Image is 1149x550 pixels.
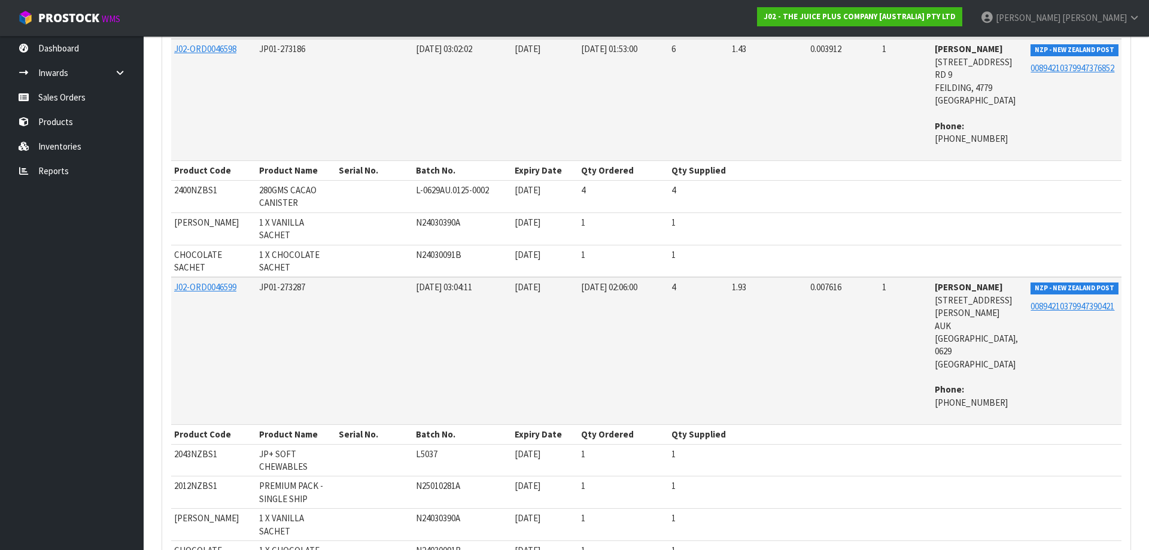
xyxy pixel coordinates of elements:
span: 1 [882,43,886,54]
span: 4 [671,281,676,293]
span: 1 [671,448,676,460]
span: NZP - NEW ZEALAND POST [1031,282,1118,294]
address: [PHONE_NUMBER] [935,383,1025,409]
span: N25010281A [416,480,460,491]
span: [DATE] 02:06:00 [581,281,637,293]
span: 4 [671,184,676,196]
span: 1 [882,281,886,293]
span: ProStock [38,10,99,26]
strong: [PERSON_NAME] [935,281,1003,293]
span: 4 [581,184,585,196]
th: Qty Ordered [578,425,668,444]
span: N24030091B [416,249,461,260]
span: 280GMS CACAO CANISTER [259,184,317,208]
strong: J02 - THE JUICE PLUS COMPANY [AUSTRALIA] PTY LTD [764,11,956,22]
span: 1 X CHOCOLATE SACHET [259,249,320,273]
strong: phone [935,384,964,395]
span: [PERSON_NAME] [1062,12,1127,23]
span: [DATE] [515,448,540,460]
span: JP01-273287 [259,281,305,293]
span: [DATE] [515,249,540,260]
span: 1 [581,512,585,524]
span: NZP - NEW ZEALAND POST [1031,44,1118,56]
th: Serial No. [336,161,413,180]
span: N24030390A [416,217,460,228]
span: 1 [671,480,676,491]
span: 1 X VANILLA SACHET [259,217,304,241]
span: 1 [581,480,585,491]
span: JP01-273186 [259,43,305,54]
span: [PERSON_NAME] [996,12,1060,23]
small: WMS [102,13,120,25]
span: 2012NZBS1 [174,480,217,491]
span: JP+ SOFT CHEWABLES [259,448,308,472]
a: J02-ORD0046598 [174,43,236,54]
address: [PHONE_NUMBER] [935,120,1025,145]
a: J02-ORD0046599 [174,281,236,293]
span: 1 [581,249,585,260]
span: [DATE] [515,480,540,491]
span: [DATE] 03:04:11 [416,281,472,293]
span: 1 [581,448,585,460]
strong: [PERSON_NAME] [935,43,1003,54]
span: 0.003912 [810,43,841,54]
span: L-0629AU.0125-0002 [416,184,489,196]
th: Batch No. [413,161,512,180]
span: 1 [671,217,676,228]
span: 1 [671,249,676,260]
span: [DATE] 01:53:00 [581,43,637,54]
span: [PERSON_NAME] [174,217,239,228]
span: 1.43 [732,43,746,54]
span: 0.007616 [810,281,841,293]
th: Expiry Date [512,425,578,444]
th: Product Name [256,161,335,180]
span: 1.93 [732,281,746,293]
span: L5037 [416,448,437,460]
strong: phone [935,120,964,132]
th: Expiry Date [512,161,578,180]
span: CHOCOLATE SACHET [174,249,222,273]
span: [DATE] [515,281,540,293]
a: 00894210379947376852 [1031,62,1114,74]
th: Serial No. [336,425,413,444]
span: [DATE] [515,512,540,524]
span: [DATE] [515,184,540,196]
span: N24030390A [416,512,460,524]
span: 1 X VANILLA SACHET [259,512,304,536]
span: 1 [581,217,585,228]
span: [PERSON_NAME] [174,512,239,524]
img: cube-alt.png [18,10,33,25]
th: Product Code [171,161,256,180]
th: Qty Ordered [578,161,668,180]
th: Batch No. [413,425,512,444]
span: 6 [671,43,676,54]
span: [DATE] [515,43,540,54]
th: Qty Supplied [668,161,729,180]
address: [STREET_ADDRESS][PERSON_NAME] AUK [GEOGRAPHIC_DATA], 0629 [GEOGRAPHIC_DATA] [935,281,1025,370]
th: Product Name [256,425,335,444]
th: Product Code [171,425,256,444]
span: 2043NZBS1 [174,448,217,460]
address: [STREET_ADDRESS] RD 9 FEILDING, 4779 [GEOGRAPHIC_DATA] [935,42,1025,107]
a: 00894210379947390421 [1031,300,1114,312]
th: Qty Supplied [668,425,729,444]
span: 1 [671,512,676,524]
span: 2400NZBS1 [174,184,217,196]
span: [DATE] [515,217,540,228]
span: PREMIUM PACK - SINGLE SHIP [259,480,323,504]
span: [DATE] 03:02:02 [416,43,472,54]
